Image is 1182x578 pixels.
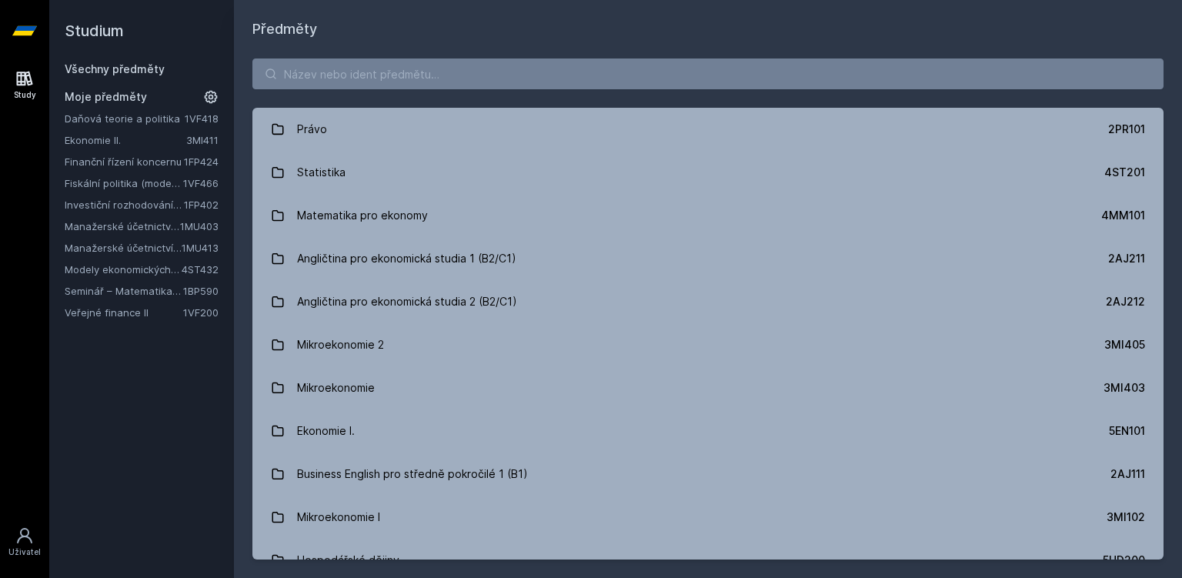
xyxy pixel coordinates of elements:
[65,62,165,75] a: Všechny předměty
[1108,122,1145,137] div: 2PR101
[1108,251,1145,266] div: 2AJ211
[65,240,182,256] a: Manažerské účetnictví pro vedlejší specializaci
[297,416,355,446] div: Ekonomie I.
[185,112,219,125] a: 1VF418
[182,263,219,276] a: 4ST432
[65,111,185,126] a: Daňová teorie a politika
[252,453,1164,496] a: Business English pro středně pokročilé 1 (B1) 2AJ111
[252,58,1164,89] input: Název nebo ident předmětu…
[297,329,384,360] div: Mikroekonomie 2
[252,237,1164,280] a: Angličtina pro ekonomická studia 1 (B2/C1) 2AJ211
[182,242,219,254] a: 1MU413
[1109,423,1145,439] div: 5EN101
[3,519,46,566] a: Uživatel
[186,134,219,146] a: 3MI411
[252,151,1164,194] a: Statistika 4ST201
[1104,380,1145,396] div: 3MI403
[65,283,183,299] a: Seminář – Matematika pro finance
[297,459,528,489] div: Business English pro středně pokročilé 1 (B1)
[65,154,184,169] a: Finanční řízení koncernu
[1110,466,1145,482] div: 2AJ111
[252,409,1164,453] a: Ekonomie I. 5EN101
[297,286,517,317] div: Angličtina pro ekonomická studia 2 (B2/C1)
[3,62,46,109] a: Study
[252,323,1164,366] a: Mikroekonomie 2 3MI405
[65,262,182,277] a: Modely ekonomických a finančních časových řad
[297,545,399,576] div: Hospodářské dějiny
[183,306,219,319] a: 1VF200
[14,89,36,101] div: Study
[297,114,327,145] div: Právo
[297,502,380,533] div: Mikroekonomie I
[252,108,1164,151] a: Právo 2PR101
[252,366,1164,409] a: Mikroekonomie 3MI403
[1101,208,1145,223] div: 4MM101
[184,199,219,211] a: 1FP402
[1107,510,1145,525] div: 3MI102
[65,175,183,191] a: Fiskální politika (moderní trendy a případové studie) (anglicky)
[252,280,1164,323] a: Angličtina pro ekonomická studia 2 (B2/C1) 2AJ212
[183,285,219,297] a: 1BP590
[180,220,219,232] a: 1MU403
[65,197,184,212] a: Investiční rozhodování a dlouhodobé financování
[297,200,428,231] div: Matematika pro ekonomy
[65,219,180,234] a: Manažerské účetnictví II.
[297,373,375,403] div: Mikroekonomie
[184,155,219,168] a: 1FP424
[65,305,183,320] a: Veřejné finance II
[252,496,1164,539] a: Mikroekonomie I 3MI102
[8,546,41,558] div: Uživatel
[297,157,346,188] div: Statistika
[252,18,1164,40] h1: Předměty
[183,177,219,189] a: 1VF466
[252,194,1164,237] a: Matematika pro ekonomy 4MM101
[1103,553,1145,568] div: 5HD200
[65,132,186,148] a: Ekonomie II.
[297,243,516,274] div: Angličtina pro ekonomická studia 1 (B2/C1)
[1104,165,1145,180] div: 4ST201
[1106,294,1145,309] div: 2AJ212
[1104,337,1145,352] div: 3MI405
[65,89,147,105] span: Moje předměty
